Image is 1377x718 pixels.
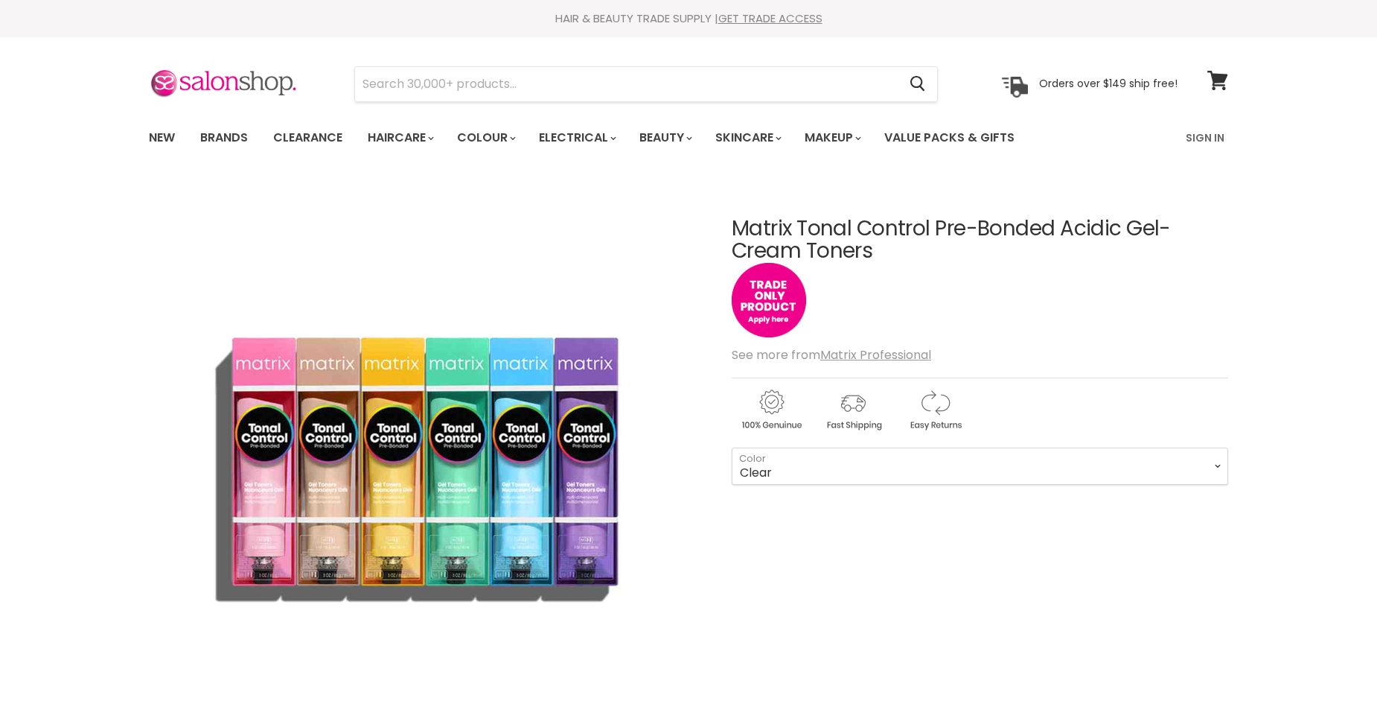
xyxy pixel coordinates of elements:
a: Haircare [357,122,443,153]
img: genuine.gif [732,387,811,433]
img: shipping.gif [814,387,892,433]
ul: Main menu [138,116,1102,159]
a: Clearance [262,122,354,153]
a: GET TRADE ACCESS [718,10,822,26]
a: Colour [446,122,525,153]
form: Product [354,66,938,102]
a: Makeup [793,122,870,153]
img: tradeonly_small.jpg [732,263,806,337]
input: Search [355,67,898,101]
a: Brands [189,122,259,153]
h1: Matrix Tonal Control Pre-Bonded Acidic Gel-Cream Toners [732,217,1228,264]
a: New [138,122,186,153]
a: Value Packs & Gifts [873,122,1026,153]
nav: Main [130,116,1247,159]
a: Matrix Professional [820,346,931,363]
a: Sign In [1177,122,1233,153]
div: HAIR & BEAUTY TRADE SUPPLY | [130,11,1247,26]
img: returns.gif [895,387,974,433]
a: Skincare [704,122,790,153]
a: Electrical [528,122,625,153]
p: Orders over $149 ship free! [1039,77,1178,90]
button: Search [898,67,937,101]
a: Beauty [628,122,701,153]
span: See more from [732,346,931,363]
